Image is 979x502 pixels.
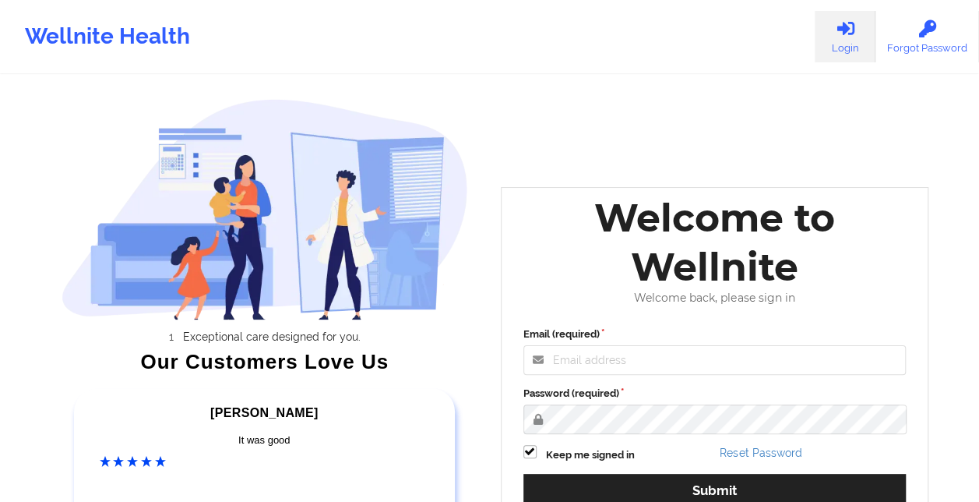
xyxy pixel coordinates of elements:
label: Email (required) [523,327,907,342]
div: Our Customers Love Us [62,354,468,369]
label: Password (required) [523,386,907,401]
a: Forgot Password [875,11,979,62]
div: It was good [100,433,430,448]
div: Welcome to Wellnite [512,193,917,292]
li: Exceptional care designed for you. [76,331,468,343]
span: [PERSON_NAME] [210,406,318,419]
a: Login [815,11,875,62]
div: Welcome back, please sign in [512,292,917,305]
label: Keep me signed in [546,447,635,463]
img: wellnite-auth-hero_200.c722682e.png [62,98,468,320]
input: Email address [523,345,907,375]
a: Reset Password [720,447,801,459]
